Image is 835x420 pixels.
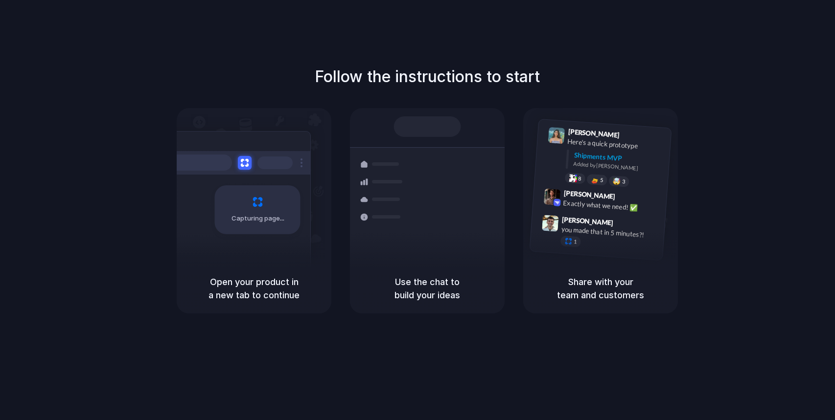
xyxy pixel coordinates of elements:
[568,126,620,140] span: [PERSON_NAME]
[362,275,493,302] h5: Use the chat to build your ideas
[563,198,661,214] div: Exactly what we need! ✅
[623,131,643,142] span: 9:41 AM
[613,177,621,185] div: 🤯
[232,214,286,223] span: Capturing page
[574,150,664,166] div: Shipments MVP
[622,178,626,184] span: 3
[567,136,665,153] div: Here's a quick prototype
[574,239,577,244] span: 1
[578,176,581,181] span: 8
[535,275,666,302] h5: Share with your team and customers
[616,219,636,230] span: 9:47 AM
[618,192,638,204] span: 9:42 AM
[573,159,663,174] div: Added by [PERSON_NAME]
[315,65,540,88] h1: Follow the instructions to start
[563,187,615,201] span: [PERSON_NAME]
[561,224,659,241] div: you made that in 5 minutes?!
[600,177,603,182] span: 5
[562,214,614,228] span: [PERSON_NAME]
[188,275,320,302] h5: Open your product in a new tab to continue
